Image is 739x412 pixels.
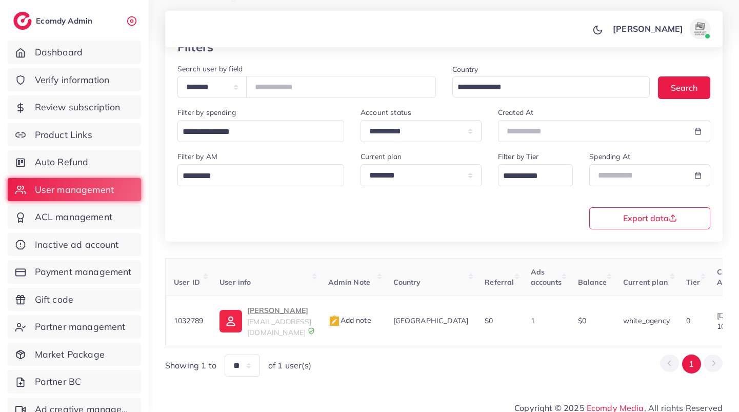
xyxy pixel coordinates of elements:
label: Country [452,64,478,74]
p: [PERSON_NAME] [613,23,683,35]
input: Search for option [179,124,331,140]
img: avatar [690,18,710,39]
input: Search for option [454,80,637,95]
img: admin_note.cdd0b510.svg [328,315,341,327]
span: $0 [485,316,493,325]
img: logo [13,12,32,30]
span: Market Package [35,348,105,361]
div: Search for option [177,164,344,186]
a: Market Package [8,343,141,366]
span: Auto Refund [35,155,89,169]
label: Created At [498,107,534,117]
label: Filter by spending [177,107,236,117]
h2: Ecomdy Admin [36,16,95,26]
a: Review subscription [8,95,141,119]
label: Account status [361,107,411,117]
a: Inactive ad account [8,233,141,257]
div: Search for option [177,120,344,142]
div: Search for option [498,164,573,186]
span: Payment management [35,265,132,279]
button: Export data [589,207,710,229]
label: Filter by Tier [498,151,538,162]
div: Search for option [452,76,650,97]
label: Current plan [361,151,402,162]
span: ACL management [35,210,112,224]
input: Search for option [179,168,331,184]
span: Export data [623,214,677,222]
a: [PERSON_NAME][EMAIL_ADDRESS][DOMAIN_NAME] [219,304,311,338]
span: Review subscription [35,101,121,114]
ul: Pagination [660,355,723,374]
span: Partner management [35,320,126,333]
span: Product Links [35,128,92,142]
span: Country [393,278,421,287]
span: Showing 1 to [165,360,216,371]
span: 1 [531,316,535,325]
span: User management [35,183,114,197]
span: [GEOGRAPHIC_DATA] [393,316,469,325]
span: Dashboard [35,46,83,59]
a: Gift code [8,288,141,311]
span: white_agency [623,316,670,325]
span: $0 [578,316,586,325]
span: User info [219,278,251,287]
button: Search [658,76,710,99]
span: User ID [174,278,200,287]
a: Payment management [8,260,141,284]
a: [PERSON_NAME]avatar [607,18,714,39]
span: Tier [686,278,701,287]
a: Auto Refund [8,150,141,174]
label: Spending At [589,151,630,162]
a: Partner management [8,315,141,339]
span: Ads accounts [531,267,562,287]
button: Go to page 1 [682,355,701,374]
span: [EMAIL_ADDRESS][DOMAIN_NAME] [247,317,311,337]
p: [PERSON_NAME] [247,304,311,317]
span: Referral [485,278,514,287]
a: logoEcomdy Admin [13,12,95,30]
span: of 1 user(s) [268,360,311,371]
span: 1032789 [174,316,203,325]
span: Inactive ad account [35,238,119,251]
img: 9CAL8B2pu8EFxCJHYAAAAldEVYdGRhdGU6Y3JlYXRlADIwMjItMTItMDlUMDQ6NTg6MzkrMDA6MDBXSlgLAAAAJXRFWHRkYXR... [308,327,315,335]
a: Product Links [8,123,141,147]
span: Verify information [35,73,110,87]
a: Dashboard [8,41,141,64]
input: Search for option [500,168,560,184]
h3: Filters [177,40,213,54]
span: Partner BC [35,375,82,388]
span: Admin Note [328,278,371,287]
label: Filter by AM [177,151,217,162]
span: Current plan [623,278,668,287]
a: User management [8,178,141,202]
a: ACL management [8,205,141,229]
label: Search user by field [177,64,243,74]
span: Add note [328,316,371,325]
a: Verify information [8,68,141,92]
span: 0 [686,316,690,325]
img: ic-user-info.36bf1079.svg [219,310,242,332]
span: Balance [578,278,607,287]
span: Gift code [35,293,73,306]
a: Partner BC [8,370,141,394]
